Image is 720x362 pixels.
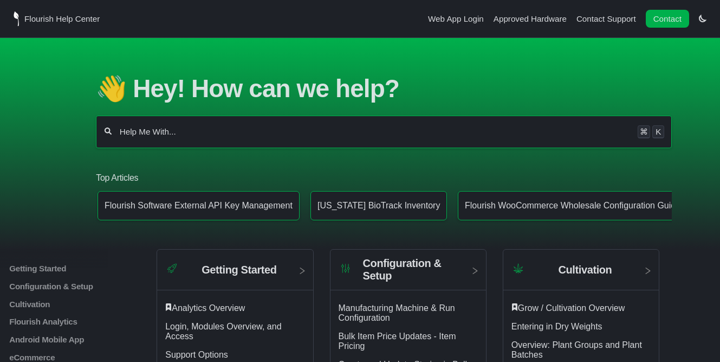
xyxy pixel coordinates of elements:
[511,322,602,331] a: Entering in Dry Weights article
[96,172,672,184] h2: Top Articles
[503,258,659,290] a: Category icon Cultivation
[339,303,455,322] a: Manufacturing Machine & Run Configuration article
[119,126,631,137] input: Help Me With...
[643,11,692,27] li: Contact desktop
[458,191,687,220] a: Article: Flourish WooCommerce Wholesale Configuration Guide
[465,201,680,211] p: Flourish WooCommerce Wholesale Configuration Guide
[339,332,456,351] a: Bulk Item Price Updates - Item Pricing article
[638,125,650,138] kbd: ⌘
[24,14,100,23] span: Flourish Help Center
[559,264,612,276] h2: Cultivation
[8,282,121,291] a: Configuration & Setup
[105,201,293,211] p: Flourish Software External API Key Management
[165,350,228,359] a: Support Options article
[14,11,19,26] img: Flourish Help Center Logo
[8,335,121,344] a: Android Mobile App
[8,317,121,326] a: Flourish Analytics
[8,352,121,361] a: eCommerce
[511,262,525,275] img: Category icon
[165,303,172,311] svg: Featured
[330,258,486,290] a: Category icon Configuration & Setup
[511,303,651,313] div: ​
[165,262,179,275] img: Category icon
[310,191,447,220] a: Article: Connecticut BioTrack Inventory
[646,10,689,28] a: Contact
[172,303,245,313] a: Analytics Overview article
[428,14,484,23] a: Web App Login navigation item
[8,299,121,308] a: Cultivation
[96,74,672,103] h1: 👋 Hey! How can we help?
[518,303,625,313] a: Grow / Cultivation Overview article
[98,191,300,220] a: Article: Flourish Software External API Key Management
[511,303,518,311] svg: Featured
[494,14,567,23] a: Approved Hardware navigation item
[511,340,642,359] a: Overview: Plant Groups and Plant Batches article
[14,11,100,26] a: Flourish Help Center
[339,262,352,275] img: Category icon
[157,258,313,290] a: Category icon Getting Started
[699,14,706,23] a: Switch dark mode setting
[363,257,462,282] h2: Configuration & Setup
[652,125,664,138] kbd: K
[638,125,664,138] div: Keyboard shortcut for search
[576,14,636,23] a: Contact Support navigation item
[202,264,276,276] h2: Getting Started
[96,156,672,228] section: Top Articles
[165,322,281,341] a: Login, Modules Overview, and Access article
[317,201,440,211] p: [US_STATE] BioTrack Inventory
[8,264,121,273] a: Getting Started
[165,303,304,313] div: ​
